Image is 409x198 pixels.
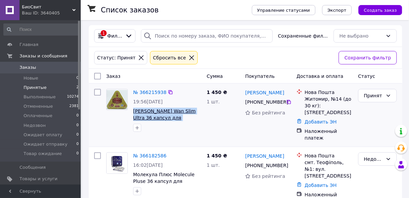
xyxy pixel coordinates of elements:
[339,32,383,40] div: Не выбрано
[364,92,383,99] div: Принят
[133,99,163,104] span: 19:56[DATE]
[106,73,120,79] span: Заказ
[305,152,353,159] div: Нова Пошта
[207,99,220,104] span: 1 шт.
[257,8,310,13] span: Управление статусами
[24,132,62,138] span: Ожидает оплату
[207,73,223,79] span: Сумма
[76,75,79,81] span: 0
[133,162,163,168] span: 16:02[DATE]
[322,5,352,15] button: Экспорт
[245,73,275,79] span: Покупатель
[22,10,81,16] div: Ваш ID: 3640405
[20,176,58,182] span: Товары и услуги
[141,29,272,43] input: Поиск по номеру заказа, ФИО покупателя, номеру телефона, Email, номеру накладной
[20,53,67,59] span: Заказы и сообщения
[20,64,36,70] span: Заказы
[22,4,72,10] span: БиоСвит
[305,89,353,96] div: Нова Пошта
[364,8,397,13] span: Создать заказ
[24,151,62,157] span: Товар ожидание
[24,122,46,129] span: Недозвон
[252,110,285,115] span: Без рейтинга
[20,42,38,48] span: Главная
[24,85,47,91] span: Принятые
[244,97,286,107] div: [PHONE_NUMBER]
[24,75,38,81] span: Новые
[207,153,227,158] span: 1 450 ₴
[24,113,52,119] span: Оплаченные
[207,90,227,95] span: 1 450 ₴
[344,54,391,61] span: Сохранить фильтр
[76,113,79,119] span: 0
[152,54,187,61] div: Сбросить все
[305,128,353,141] div: Наложенный платеж
[24,141,68,147] span: Ожидает отправку
[96,54,137,61] div: Статус: Принят
[101,6,159,14] h1: Список заказов
[106,152,128,174] a: Фото товару
[107,153,127,174] img: Фото товару
[297,73,343,79] span: Доставка и оплата
[352,7,402,12] a: Создать заказ
[278,33,329,39] span: Сохраненные фильтры:
[76,132,79,138] span: 0
[133,172,195,191] a: Молекула Плюс Molecule Pluse 36 капсул для похудения.
[252,5,315,15] button: Управление статусами
[305,96,353,116] div: Житомир, №14 (до 30 кг): [STREET_ADDRESS]
[3,23,79,36] input: Поиск
[328,8,346,13] span: Экспорт
[106,89,128,110] a: Фото товару
[107,33,122,39] span: Фильтры
[358,73,375,79] span: Статус
[76,141,79,147] span: 0
[76,122,79,129] span: 0
[364,155,383,163] div: Недозвон
[24,103,53,109] span: Отмененные
[24,94,56,100] span: Выполненные
[76,151,79,157] span: 0
[207,162,220,168] span: 1 шт.
[244,161,286,170] div: [PHONE_NUMBER]
[359,5,402,15] button: Создать заказ
[69,103,79,109] span: 2381
[133,90,166,95] a: № 366215938
[339,51,397,64] button: Сохранить фильтр
[305,119,337,125] a: Добавить ЭН
[133,153,166,158] a: № 366182586
[245,89,284,96] a: [PERSON_NAME]
[305,159,353,179] div: смт. Теофіполь, №1: вул. [STREET_ADDRESS]
[133,108,196,127] a: [PERSON_NAME] Wan Slim Ultra 36 капсул для похудения.
[305,183,337,188] a: Добавить ЭН
[252,174,285,179] span: Без рейтинга
[20,164,46,170] span: Сообщения
[245,153,284,159] a: [PERSON_NAME]
[76,85,79,91] span: 2
[107,90,127,109] img: Фото товару
[67,94,79,100] span: 10274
